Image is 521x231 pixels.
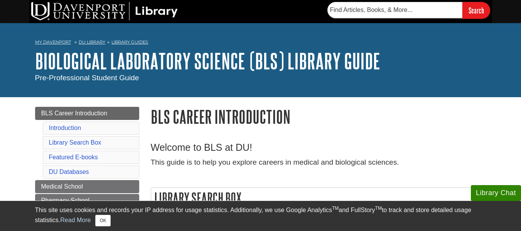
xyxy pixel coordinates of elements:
[375,206,382,211] sup: TM
[49,169,89,175] a: DU Databases
[49,125,81,131] a: Introduction
[35,180,139,193] a: Medical School
[41,197,89,204] span: Pharmacy School
[151,142,486,153] h3: Welcome to BLS at DU!
[35,107,139,120] a: BLS Career Introduction
[49,154,98,160] a: Featured E-books
[35,194,139,207] a: Pharmacy School
[327,2,490,19] form: Searches DU Library's articles, books, and more
[35,39,71,46] a: My Davenport
[151,157,486,168] p: This guide is to help you explore careers in medical and biological sciences.
[471,185,521,201] button: Library Chat
[35,206,486,226] div: This site uses cookies and records your IP address for usage statistics. Additionally, we use Goo...
[95,215,110,226] button: Close
[35,37,486,49] nav: breadcrumb
[79,39,105,45] a: DU Library
[111,39,148,45] a: Library Guides
[151,188,486,208] h2: Library Search Box
[151,107,486,126] h1: BLS Career Introduction
[35,74,139,82] span: Pre-Professional Student Guide
[41,110,108,116] span: BLS Career Introduction
[31,2,178,20] img: DU Library
[327,2,462,18] input: Find Articles, Books, & More...
[462,2,490,19] input: Search
[60,217,91,223] a: Read More
[49,139,101,146] a: Library Search Box
[41,183,83,190] span: Medical School
[332,206,339,211] sup: TM
[35,49,380,73] a: Biological Laboratory Science (BLS) Library Guide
